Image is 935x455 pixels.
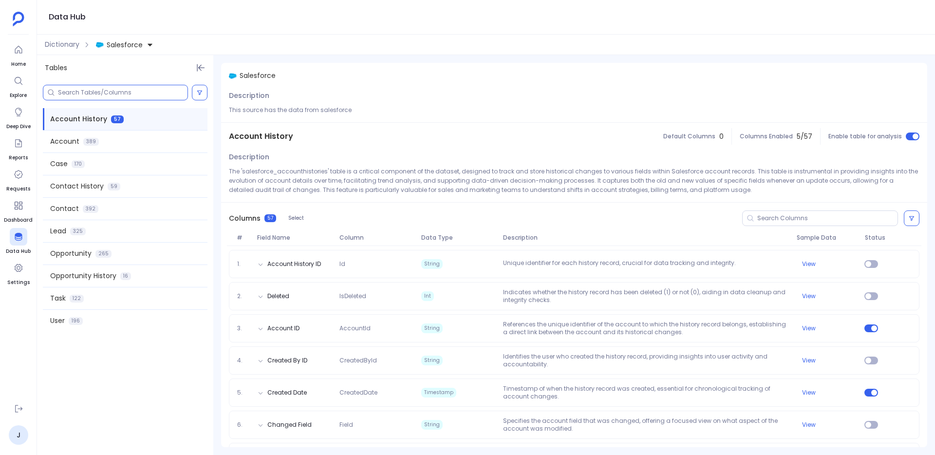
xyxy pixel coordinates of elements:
span: CreatedDate [336,389,417,397]
span: 122 [70,295,84,303]
span: Enable table for analysis [828,133,902,140]
p: Unique identifier for each history record, crucial for data tracking and integrity. [499,259,792,269]
span: 5. [233,389,254,397]
button: View [802,260,816,268]
button: Changed Field [267,421,312,429]
img: salesforce.svg [96,41,104,49]
span: Columns [229,213,261,224]
span: String [421,420,443,430]
span: Account [50,136,79,147]
button: View [802,324,816,332]
span: Timestamp [421,388,456,398]
span: Account History [229,131,293,142]
span: Contact History [50,181,104,191]
p: This source has the data from salesforce [229,105,919,114]
span: Opportunity History [50,271,116,281]
span: 170 [72,160,85,168]
span: Data Type [417,234,499,242]
a: Settings [7,259,30,286]
span: Column [336,234,417,242]
span: 196 [69,317,83,325]
span: 57 [264,214,276,222]
span: 57 [111,115,124,123]
span: Reports [9,154,28,162]
span: # [233,234,253,242]
span: Lead [50,226,66,236]
span: Contact [50,204,79,214]
span: Settings [7,279,30,286]
span: Int [421,291,434,301]
span: Default Columns [663,133,715,140]
span: Dictionary [45,39,79,50]
span: Salesforce [240,71,276,81]
span: String [421,259,443,269]
span: Id [336,260,417,268]
button: Account History ID [267,260,321,268]
button: Created Date [267,389,307,397]
span: Field Name [253,234,335,242]
button: Select [282,212,310,225]
span: Description [229,152,269,162]
span: Explore [10,92,27,99]
span: 3. [233,324,254,332]
span: Case [50,159,68,169]
span: Description [499,234,793,242]
a: Reports [9,134,28,162]
span: Task [50,293,66,303]
button: Salesforce [94,37,155,53]
button: Hide Tables [194,61,207,75]
span: Opportunity [50,248,92,259]
a: Explore [10,72,27,99]
span: 16 [120,272,131,280]
span: 389 [83,138,99,146]
span: 2. [233,292,254,300]
button: Account ID [267,324,299,332]
span: 4. [233,357,254,364]
span: IsDeleted [336,292,417,300]
p: References the unique identifier of the account to which the history record belongs, establishing... [499,321,792,336]
button: Deleted [267,292,289,300]
a: Requests [6,166,30,193]
a: Dashboard [4,197,33,224]
span: Dashboard [4,216,33,224]
span: User [50,316,65,326]
span: 6. [233,421,254,429]
span: Salesforce [107,40,143,50]
div: Tables [37,55,213,81]
span: Home [10,60,27,68]
button: View [802,389,816,397]
p: Specifies the account field that was changed, offering a focused view on what aspect of the accou... [499,417,792,433]
a: Data Hub [6,228,31,255]
span: Sample Data [793,234,861,242]
span: Columns Enabled [740,133,793,140]
p: The 'salesforce_accounthistories' table is a critical component of the dataset, designed to track... [229,167,919,194]
span: Data Hub [6,247,31,255]
input: Search Tables/Columns [58,89,187,96]
h1: Data Hub [49,10,86,24]
span: 5 / 57 [797,132,812,142]
button: View [802,292,816,300]
a: Deep Dive [6,103,31,131]
a: Home [10,41,27,68]
span: Field [336,421,417,429]
span: Description [229,91,269,101]
input: Search Columns [757,214,898,222]
p: Indicates whether the history record has been deleted (1) or not (0), aiding in data cleanup and ... [499,288,792,304]
span: String [421,356,443,365]
span: AccountId [336,324,417,332]
span: 59 [108,183,120,190]
span: Deep Dive [6,123,31,131]
span: 0 [719,132,724,142]
span: 265 [95,250,112,258]
span: CreatedById [336,357,417,364]
button: Created By ID [267,357,307,364]
span: Status [861,234,888,242]
p: Identifies the user who created the history record, providing insights into user activity and acc... [499,353,792,368]
span: Account History [50,114,107,124]
span: 392 [83,205,98,213]
span: 325 [70,227,86,235]
button: View [802,357,816,364]
img: petavue logo [13,12,24,26]
p: Timestamp of when the history record was created, essential for chronological tracking of account... [499,385,792,400]
button: View [802,421,816,429]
